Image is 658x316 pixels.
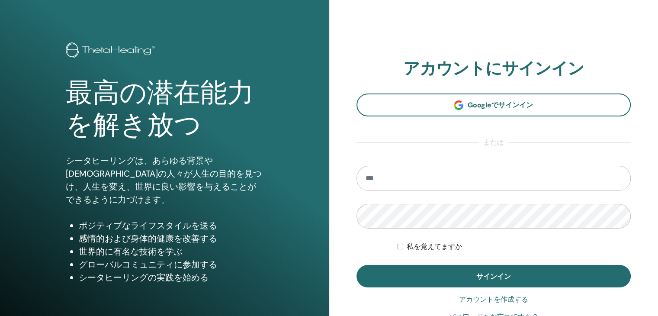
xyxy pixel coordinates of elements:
font: アカウントにサインイン [403,58,584,79]
a: アカウントを作成する [459,294,528,305]
font: グローバルコミュニティに参加する [79,259,217,270]
font: 最高の潜在能力を解き放つ [66,77,254,140]
font: ポジティブなライフスタイルを送る [79,220,217,231]
font: シータヒーリングの実践を始める [79,272,209,283]
a: Googleでサインイン [356,94,631,116]
font: 私を覚えてますか [407,242,462,251]
font: 感情的および身体的健康を改善する [79,233,217,244]
font: アカウントを作成する [459,295,528,303]
font: 世界的に有名な技術を学ぶ [79,246,183,257]
font: または [483,138,504,147]
div: 無期限または手動でログアウトするまで認証を維持する [398,242,631,252]
font: シータヒーリングは、あらゆる背景や[DEMOGRAPHIC_DATA]の人々が人生の目的を見つけ、人生を変え、世界に良い影響を与えることができるように力づけます。 [66,155,262,205]
font: Googleでサインイン [468,100,533,110]
font: サインイン [476,272,511,281]
button: サインイン [356,265,631,287]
